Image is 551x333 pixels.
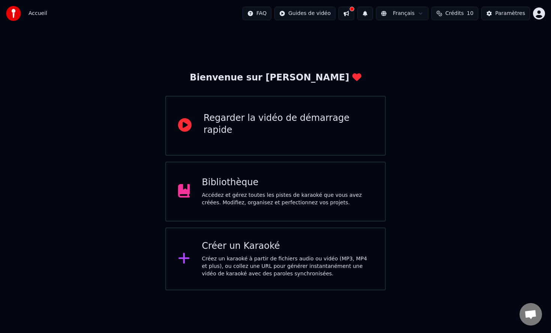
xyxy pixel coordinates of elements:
[495,10,525,17] div: Paramètres
[202,192,373,207] div: Accédez et gérez toutes les pistes de karaoké que vous avez créées. Modifiez, organisez et perfec...
[202,240,373,252] div: Créer un Karaoké
[6,6,21,21] img: youka
[28,10,47,17] nav: breadcrumb
[274,7,335,20] button: Guides de vidéo
[445,10,464,17] span: Crédits
[28,10,47,17] span: Accueil
[431,7,478,20] button: Crédits10
[467,10,473,17] span: 10
[481,7,530,20] button: Paramètres
[204,112,373,136] div: Regarder la vidéo de démarrage rapide
[202,255,373,278] div: Créez un karaoké à partir de fichiers audio ou vidéo (MP3, MP4 et plus), ou collez une URL pour g...
[202,177,373,189] div: Bibliothèque
[243,7,271,20] button: FAQ
[520,303,542,326] div: Ouvrir le chat
[190,72,361,84] div: Bienvenue sur [PERSON_NAME]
